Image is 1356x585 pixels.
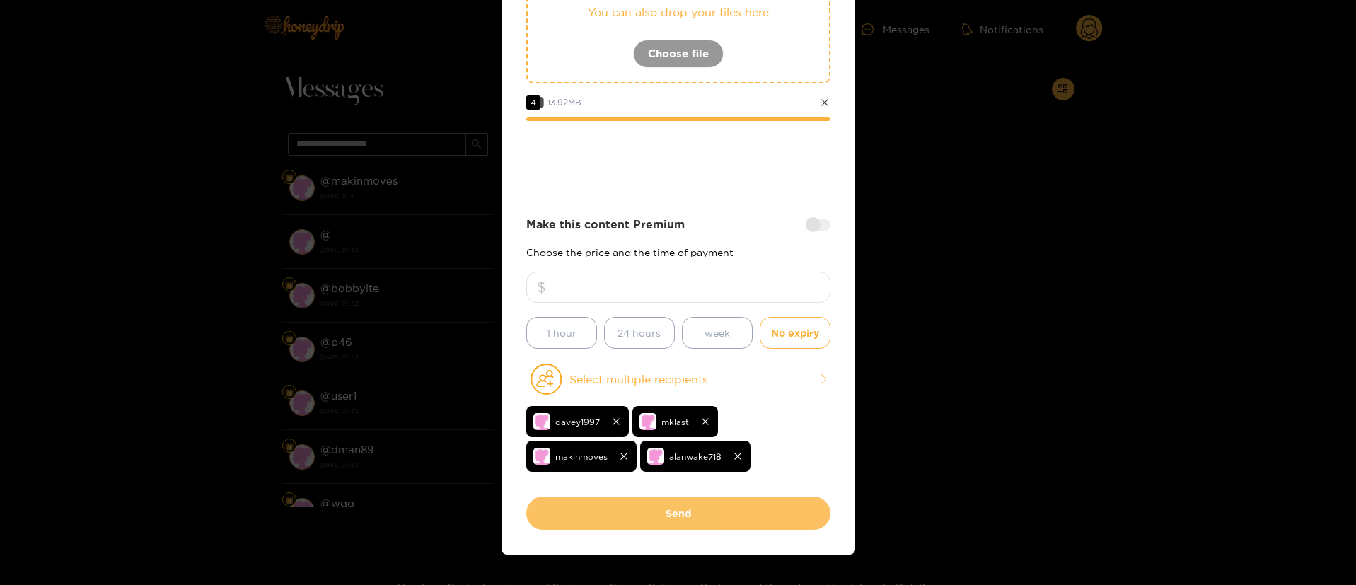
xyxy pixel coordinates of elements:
strong: Make this content Premium [526,216,685,233]
span: makinmoves [555,448,608,465]
span: 13.92 MB [547,98,581,107]
img: no-avatar.png [647,448,664,465]
img: no-avatar.png [533,413,550,430]
button: Send [526,497,830,530]
button: week [682,317,753,349]
span: week [705,325,730,341]
span: alanwake718 [669,448,722,465]
span: 1 hour [547,325,576,341]
img: no-avatar.png [533,448,550,465]
button: Choose file [633,40,724,68]
button: 24 hours [604,317,675,349]
span: 24 hours [618,325,661,341]
button: No expiry [760,317,830,349]
span: davey1997 [555,414,600,430]
p: Choose the price and the time of payment [526,247,830,257]
button: Select multiple recipients [526,363,830,395]
span: mklast [661,414,689,430]
span: 4 [526,95,540,110]
p: You can also drop your files here [556,4,801,21]
img: no-avatar.png [639,413,656,430]
button: 1 hour [526,317,597,349]
span: No expiry [771,325,819,341]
